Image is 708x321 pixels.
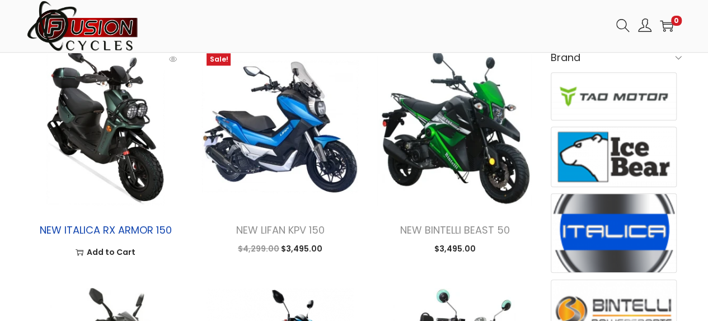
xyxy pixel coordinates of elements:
[281,243,322,254] span: 3,495.00
[434,243,439,254] span: $
[434,243,475,254] span: 3,495.00
[551,44,682,71] h6: Brand
[551,127,677,187] img: Ice Bear
[236,223,324,237] a: NEW LIFAN KPV 150
[162,48,184,70] span: Quick View
[400,223,509,237] a: NEW BINTELLI BEAST 50
[35,244,176,260] a: Add to Cart
[281,243,286,254] span: $
[660,19,673,32] a: 0
[551,73,677,119] img: Tao Motor
[551,194,677,272] img: Italica Motors
[238,243,243,254] span: $
[238,243,279,254] span: 4,299.00
[39,223,171,237] a: NEW ITALICA RX ARMOR 150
